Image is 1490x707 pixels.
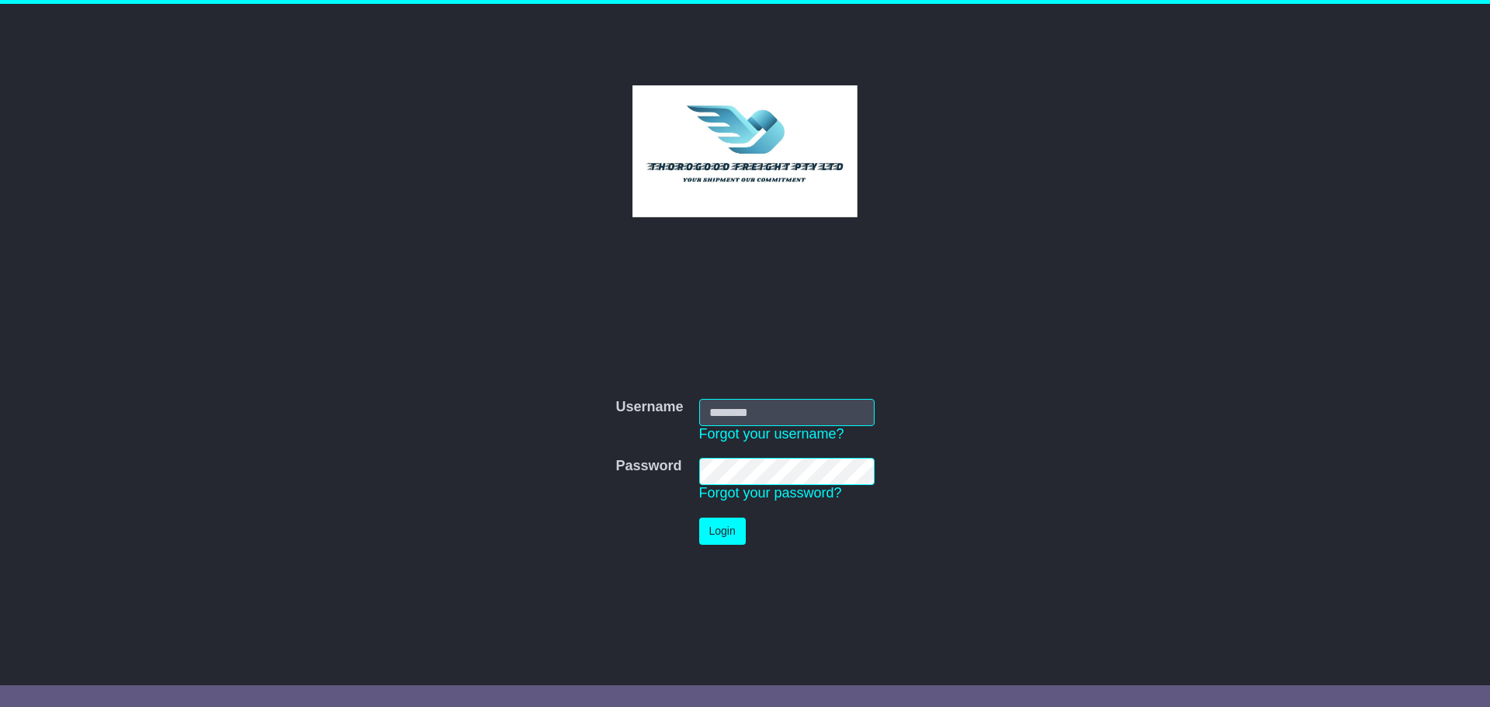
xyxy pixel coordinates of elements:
[699,426,844,442] a: Forgot your username?
[699,518,746,545] button: Login
[615,458,681,475] label: Password
[632,85,858,217] img: Thorogood Freight Pty Ltd
[615,399,683,416] label: Username
[699,485,842,501] a: Forgot your password?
